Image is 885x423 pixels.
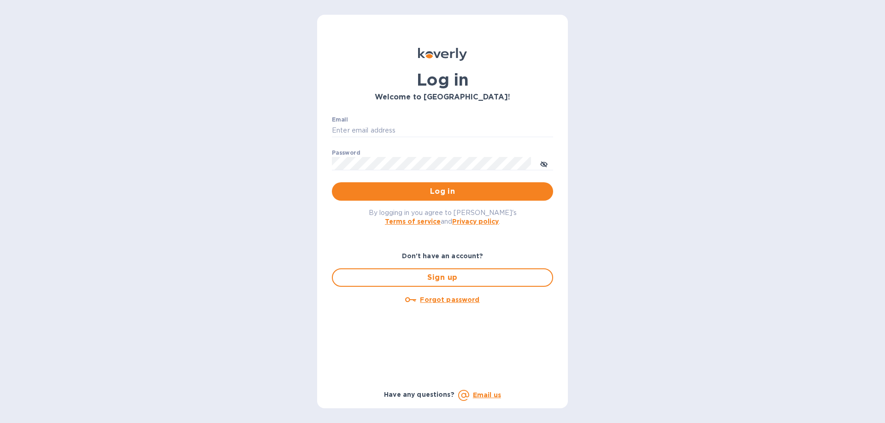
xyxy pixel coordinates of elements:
[420,296,479,303] u: Forgot password
[473,391,501,399] a: Email us
[452,218,499,225] a: Privacy policy
[332,93,553,102] h3: Welcome to [GEOGRAPHIC_DATA]!
[332,124,553,138] input: Enter email address
[385,218,441,225] a: Terms of service
[332,182,553,201] button: Log in
[340,272,545,283] span: Sign up
[535,154,553,173] button: toggle password visibility
[402,252,484,260] b: Don't have an account?
[332,268,553,287] button: Sign up
[369,209,517,225] span: By logging in you agree to [PERSON_NAME]'s and .
[384,391,454,398] b: Have any questions?
[332,150,360,156] label: Password
[339,186,546,197] span: Log in
[332,117,348,122] label: Email
[332,70,553,89] h1: Log in
[418,48,467,61] img: Koverly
